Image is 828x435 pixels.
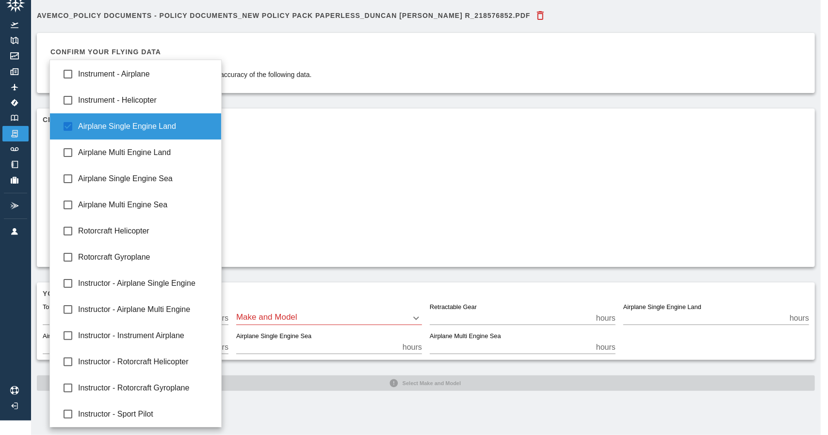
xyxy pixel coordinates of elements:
[78,173,213,185] span: Airplane Single Engine Sea
[78,225,213,237] span: Rotorcraft Helicopter
[78,121,213,132] span: Airplane Single Engine Land
[78,94,213,106] span: Instrument - Helicopter
[78,251,213,263] span: Rotorcraft Gyroplane
[78,304,213,315] span: Instructor - Airplane Multi Engine
[78,356,213,368] span: Instructor - Rotorcraft Helicopter
[78,68,213,80] span: Instrument - Airplane
[78,382,213,394] span: Instructor - Rotorcraft Gyroplane
[78,147,213,158] span: Airplane Multi Engine Land
[78,408,213,420] span: Instructor - Sport Pilot
[78,330,213,342] span: Instructor - Instrument Airplane
[78,199,213,211] span: Airplane Multi Engine Sea
[78,278,213,289] span: Instructor - Airplane Single Engine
